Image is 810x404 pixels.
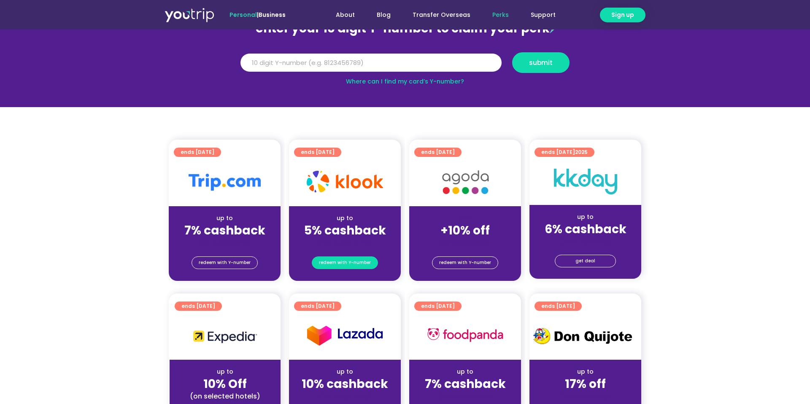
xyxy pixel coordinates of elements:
[536,237,634,246] div: (for stays only)
[416,367,514,376] div: up to
[304,222,386,239] strong: 5% cashback
[416,238,514,247] div: (for stays only)
[302,376,388,392] strong: 10% cashback
[296,238,394,247] div: (for stays only)
[176,367,274,376] div: up to
[192,256,258,269] a: redeem with Y-number
[575,148,588,156] span: 2025
[240,54,502,72] input: 10 digit Y-number (e.g. 8123456789)
[457,214,473,222] span: up to
[346,77,464,86] a: Where can I find my card’s Y-number?
[259,11,286,19] a: Business
[575,255,595,267] span: get deal
[175,214,274,223] div: up to
[536,367,634,376] div: up to
[432,256,498,269] a: redeem with Y-number
[425,376,506,392] strong: 7% cashback
[545,221,626,237] strong: 6% cashback
[296,392,394,401] div: (for stays only)
[181,148,214,157] span: ends [DATE]
[535,148,594,157] a: ends [DATE]2025
[175,302,222,311] a: ends [DATE]
[512,52,570,73] button: submit
[565,376,606,392] strong: 17% off
[176,392,274,401] div: (on selected hotels)
[229,11,286,19] span: |
[312,256,378,269] a: redeem with Y-number
[535,302,582,311] a: ends [DATE]
[541,148,588,157] span: ends [DATE]
[414,148,462,157] a: ends [DATE]
[440,222,490,239] strong: +10% off
[175,238,274,247] div: (for stays only)
[611,11,634,19] span: Sign up
[555,255,616,267] a: get deal
[308,7,567,23] nav: Menu
[421,302,455,311] span: ends [DATE]
[199,257,251,269] span: redeem with Y-number
[536,392,634,401] div: (for stays only)
[536,213,634,221] div: up to
[600,8,645,22] a: Sign up
[184,222,265,239] strong: 7% cashback
[181,302,215,311] span: ends [DATE]
[203,376,247,392] strong: 10% Off
[301,302,335,311] span: ends [DATE]
[294,302,341,311] a: ends [DATE]
[294,148,341,157] a: ends [DATE]
[402,7,481,23] a: Transfer Overseas
[174,148,221,157] a: ends [DATE]
[529,59,553,66] span: submit
[481,7,520,23] a: Perks
[240,52,570,79] form: Y Number
[439,257,491,269] span: redeem with Y-number
[520,7,567,23] a: Support
[541,302,575,311] span: ends [DATE]
[296,214,394,223] div: up to
[421,148,455,157] span: ends [DATE]
[301,148,335,157] span: ends [DATE]
[229,11,257,19] span: Personal
[325,7,366,23] a: About
[414,302,462,311] a: ends [DATE]
[366,7,402,23] a: Blog
[319,257,371,269] span: redeem with Y-number
[416,392,514,401] div: (for stays only)
[296,367,394,376] div: up to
